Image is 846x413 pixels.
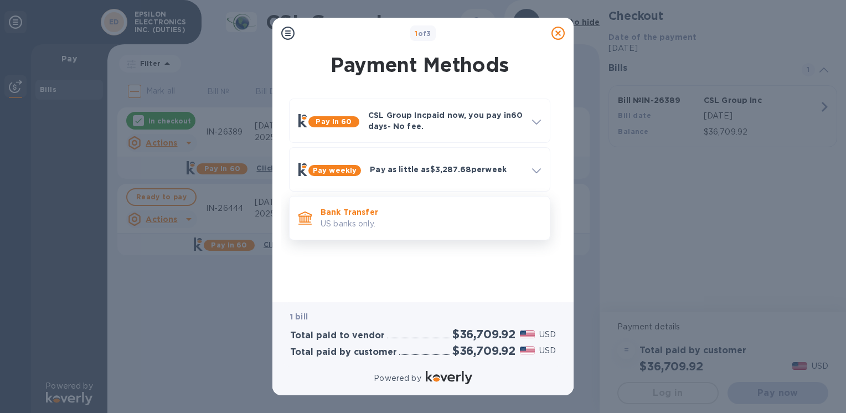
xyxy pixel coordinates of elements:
[520,331,535,338] img: USD
[321,206,541,218] p: Bank Transfer
[290,347,397,358] h3: Total paid by customer
[321,218,541,230] p: US banks only.
[290,331,385,341] h3: Total paid to vendor
[426,371,472,384] img: Logo
[539,329,556,340] p: USD
[290,312,308,321] b: 1 bill
[520,347,535,354] img: USD
[368,110,523,132] p: CSL Group Inc paid now, you pay in 60 days - No fee.
[539,345,556,357] p: USD
[313,166,357,174] b: Pay weekly
[415,29,417,38] span: 1
[370,164,523,175] p: Pay as little as $3,287.68 per week
[316,117,352,126] b: Pay in 60
[452,344,515,358] h2: $36,709.92
[287,53,553,76] h1: Payment Methods
[452,327,515,341] h2: $36,709.92
[415,29,431,38] b: of 3
[374,373,421,384] p: Powered by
